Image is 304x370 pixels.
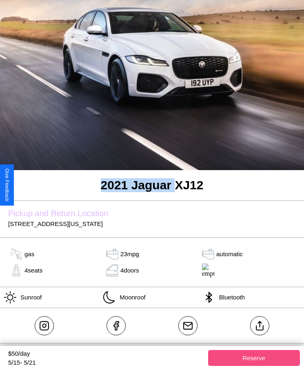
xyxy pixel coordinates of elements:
[104,264,120,277] img: door
[8,359,204,366] div: 5 / 15 - 5 / 21
[8,264,24,277] img: gas
[24,248,34,259] p: gas
[8,218,296,229] p: [STREET_ADDRESS][US_STATE]
[8,209,296,218] label: Pickup and Return Location
[216,248,243,259] p: automatic
[104,248,120,260] img: tank
[200,248,216,260] img: gas
[8,350,204,359] div: $ 50 /day
[200,264,216,277] img: empty
[8,248,24,260] img: gas
[120,265,139,276] p: 4 doors
[215,292,245,303] p: Bluetooth
[120,248,139,259] p: 23 mpg
[4,168,10,202] div: Give Feedback
[8,344,296,355] p: Hosted By
[115,292,145,303] p: Moonroof
[208,350,300,366] button: Reserve
[16,292,42,303] p: Sunroof
[24,265,42,276] p: 4 seats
